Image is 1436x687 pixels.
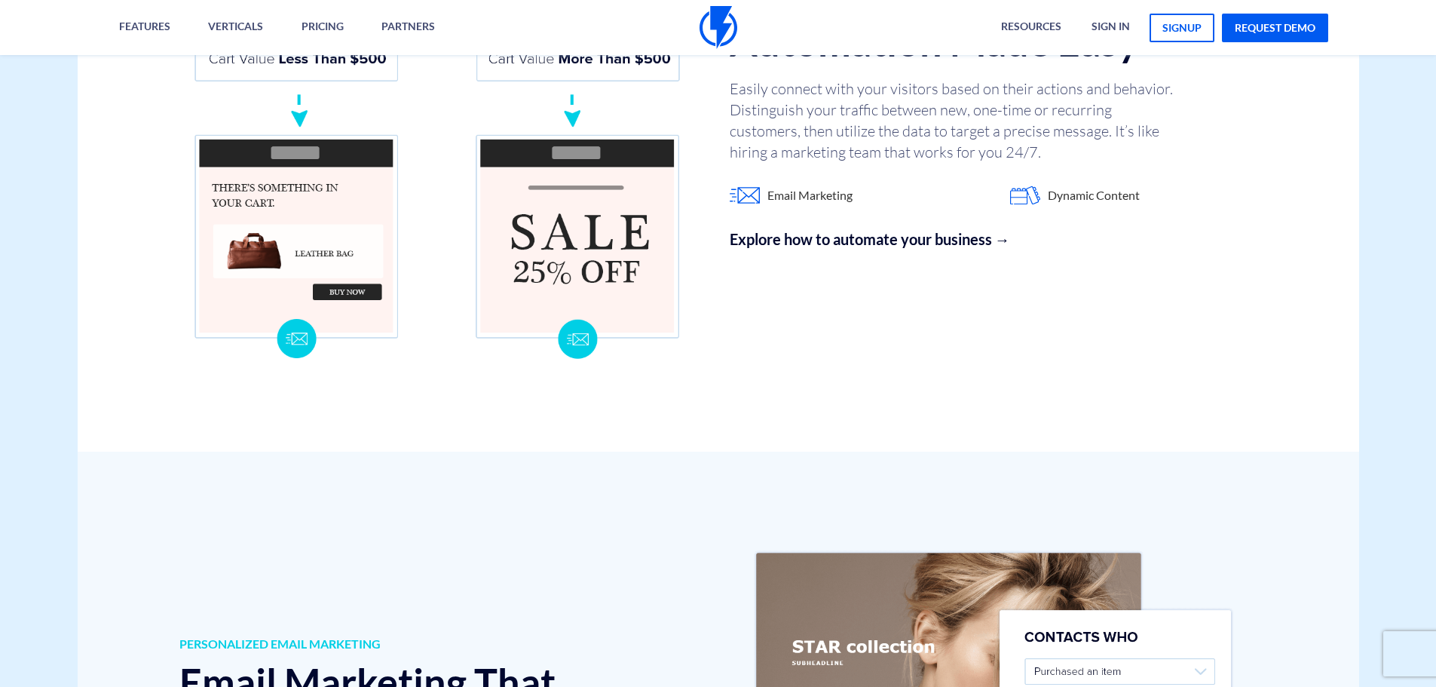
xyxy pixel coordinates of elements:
span: Email Marketing [767,187,853,204]
a: signup [1150,14,1214,42]
a: request demo [1222,14,1328,42]
p: Easily connect with your visitors based on their actions and behavior. Distinguish your traffic b... [730,78,1182,163]
span: Dynamic Content [1048,187,1140,204]
span: PERSONALIZED EMAIL MARKETING [179,636,707,653]
a: Explore how to automate your business → [730,228,1269,250]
